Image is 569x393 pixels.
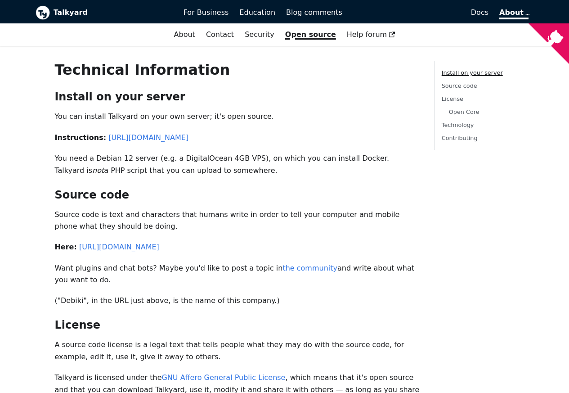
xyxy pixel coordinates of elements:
[54,133,106,142] strong: Instructions:
[442,122,474,128] a: Technology
[201,27,239,42] a: Contact
[54,7,171,18] b: Talkyard
[178,5,234,20] a: For Business
[442,82,477,89] a: Source code
[54,209,419,233] p: Source code is text and characters that humans write in order to tell your computer and mobile ph...
[54,61,419,79] h1: Technical Information
[54,188,419,202] h2: Source code
[54,339,419,363] p: A source code license is a legal text that tells people what they may do with the source code, fo...
[347,30,395,39] span: Help forum
[239,27,280,42] a: Security
[54,153,419,176] p: You need a Debian 12 server (e.g. a DigitalOcean 4GB VPS), on which you can install Docker. Talky...
[442,69,503,76] a: Install on your server
[281,5,348,20] a: Blog comments
[54,111,419,122] p: You can install Talkyard on your own server; it's open source.
[92,166,104,175] em: not
[442,95,463,102] a: License
[36,5,50,20] img: Talkyard logo
[449,108,479,115] a: Open Core
[282,264,337,272] a: the community
[184,8,229,17] span: For Business
[280,27,341,42] a: Open source
[341,27,401,42] a: Help forum
[348,5,494,20] a: Docs
[442,135,478,141] a: Contributing
[108,133,188,142] a: [URL][DOMAIN_NAME]
[54,318,419,332] h2: License
[36,5,171,20] a: Talkyard logoTalkyard
[471,8,488,17] span: Docs
[54,90,419,104] h2: Install on your server
[169,27,201,42] a: About
[239,8,275,17] span: Education
[234,5,281,20] a: Education
[161,373,285,382] a: GNU Affero General Public License
[54,295,419,307] p: ("Debiki", in the URL just above, is the name of this company.)
[54,262,419,286] p: Want plugins and chat bots? Maybe you'd like to post a topic in and write about what you want to do.
[499,8,528,19] a: About
[79,243,159,251] a: [URL][DOMAIN_NAME]
[286,8,342,17] span: Blog comments
[54,243,76,251] strong: Here:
